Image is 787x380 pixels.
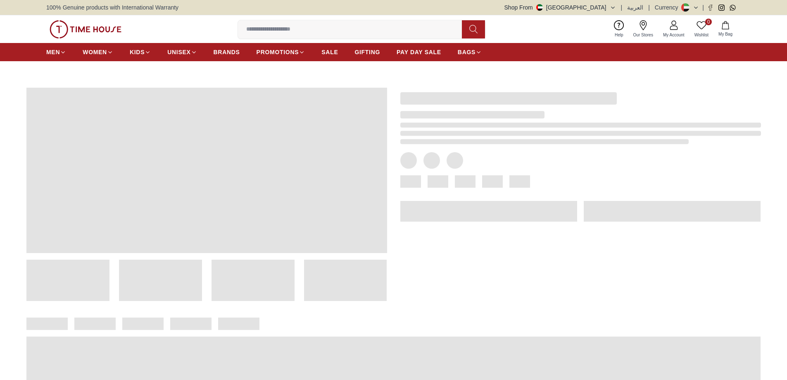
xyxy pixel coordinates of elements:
[611,32,627,38] span: Help
[648,3,650,12] span: |
[705,19,712,25] span: 0
[46,48,60,56] span: MEN
[621,3,623,12] span: |
[83,48,107,56] span: WOMEN
[354,45,380,60] a: GIFTING
[167,48,190,56] span: UNISEX
[713,19,737,39] button: My Bag
[397,48,441,56] span: PAY DAY SALE
[715,31,736,37] span: My Bag
[50,20,121,38] img: ...
[214,45,240,60] a: BRANDS
[321,48,338,56] span: SALE
[655,3,682,12] div: Currency
[630,32,656,38] span: Our Stores
[130,48,145,56] span: KIDS
[660,32,688,38] span: My Account
[458,48,476,56] span: BAGS
[610,19,628,40] a: Help
[458,45,482,60] a: BAGS
[354,48,380,56] span: GIFTING
[130,45,151,60] a: KIDS
[702,3,704,12] span: |
[536,4,543,11] img: United Arab Emirates
[397,45,441,60] a: PAY DAY SALE
[46,45,66,60] a: MEN
[214,48,240,56] span: BRANDS
[718,5,725,11] a: Instagram
[627,3,643,12] button: العربية
[691,32,712,38] span: Wishlist
[167,45,197,60] a: UNISEX
[707,5,713,11] a: Facebook
[690,19,713,40] a: 0Wishlist
[257,45,305,60] a: PROMOTIONS
[321,45,338,60] a: SALE
[83,45,113,60] a: WOMEN
[628,19,658,40] a: Our Stores
[257,48,299,56] span: PROMOTIONS
[46,3,178,12] span: 100% Genuine products with International Warranty
[730,5,736,11] a: Whatsapp
[504,3,616,12] button: Shop From[GEOGRAPHIC_DATA]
